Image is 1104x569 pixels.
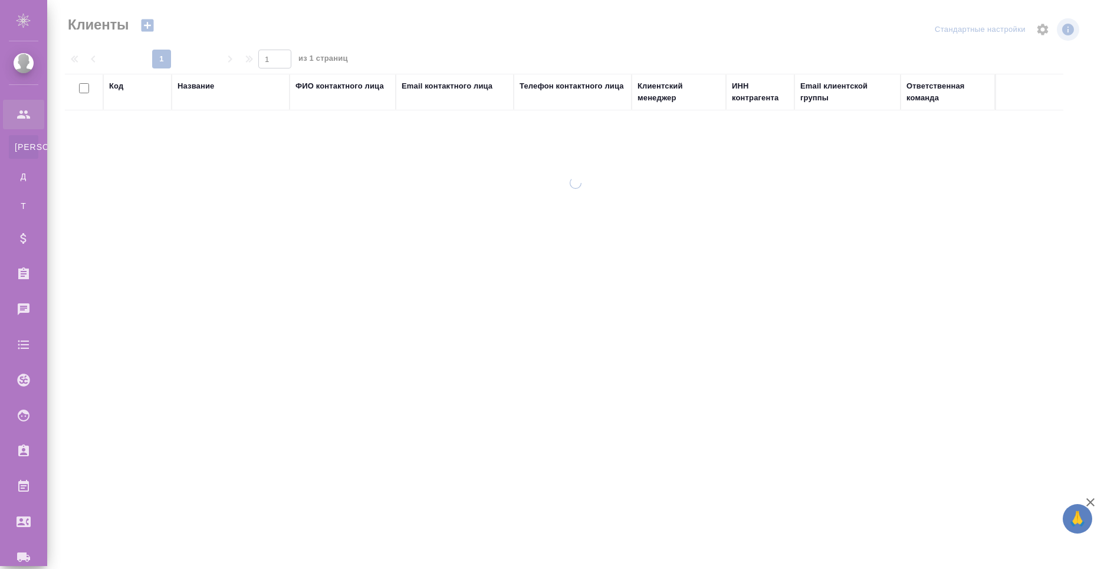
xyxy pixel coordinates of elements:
div: Название [178,80,214,92]
div: Email клиентской группы [800,80,895,104]
span: Д [15,171,32,182]
span: Т [15,200,32,212]
div: Ответственная команда [906,80,989,104]
span: 🙏 [1067,506,1087,531]
a: Т [9,194,38,218]
div: Телефон контактного лица [520,80,624,92]
a: Д [9,165,38,188]
button: 🙏 [1063,504,1092,534]
div: Email контактного лица [402,80,492,92]
div: Клиентский менеджер [638,80,720,104]
a: [PERSON_NAME] [9,135,38,159]
div: ФИО контактного лица [295,80,384,92]
div: Код [109,80,123,92]
div: ИНН контрагента [732,80,788,104]
span: [PERSON_NAME] [15,141,32,153]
